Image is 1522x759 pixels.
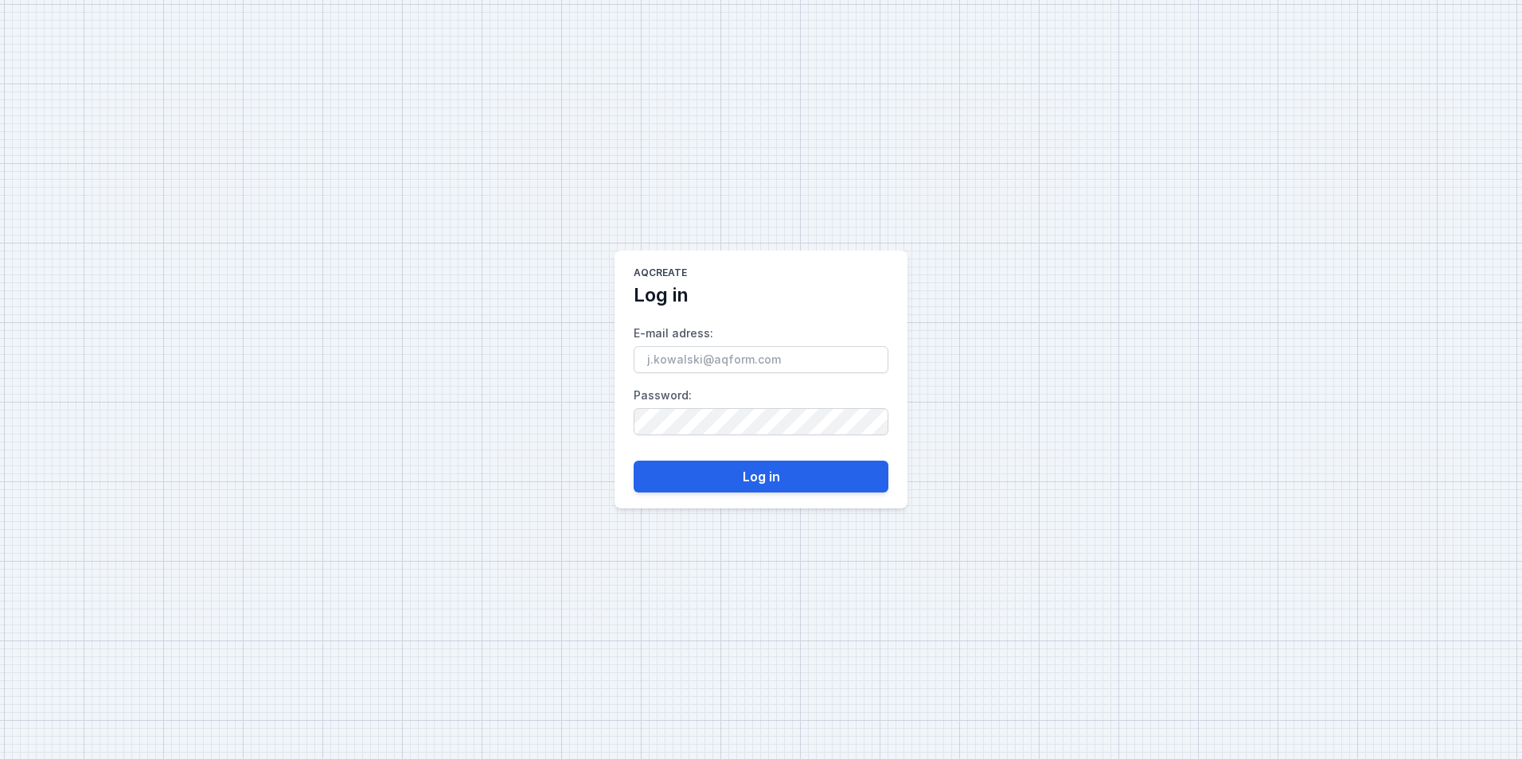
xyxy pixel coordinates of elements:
[634,461,888,492] button: Log in
[634,267,687,282] h1: AQcreate
[634,408,888,435] input: Password:
[634,282,689,308] h2: Log in
[634,346,888,373] input: E-mail adress:
[634,383,888,435] label: Password :
[634,321,888,373] label: E-mail adress :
